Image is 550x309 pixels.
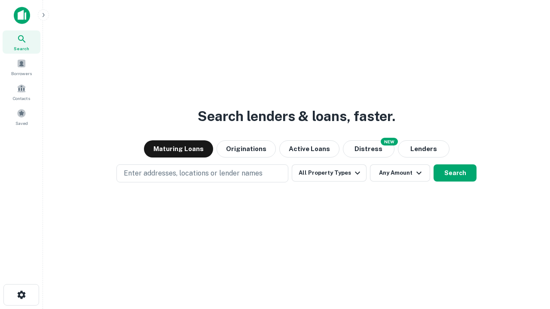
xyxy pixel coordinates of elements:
[116,164,288,182] button: Enter addresses, locations or lender names
[13,95,30,102] span: Contacts
[124,168,263,179] p: Enter addresses, locations or lender names
[3,80,40,103] a: Contacts
[370,164,430,182] button: Any Amount
[144,140,213,158] button: Maturing Loans
[198,106,395,127] h3: Search lenders & loans, faster.
[14,45,29,52] span: Search
[3,55,40,79] a: Borrowers
[3,30,40,54] a: Search
[3,105,40,128] a: Saved
[11,70,32,77] span: Borrowers
[434,164,477,182] button: Search
[398,140,449,158] button: Lenders
[292,164,367,182] button: All Property Types
[14,7,30,24] img: capitalize-icon.png
[343,140,394,158] button: Search distressed loans with lien and other non-mortgage details.
[507,240,550,282] iframe: Chat Widget
[15,120,28,127] span: Saved
[381,138,398,145] div: NEW
[279,140,339,158] button: Active Loans
[217,140,276,158] button: Originations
